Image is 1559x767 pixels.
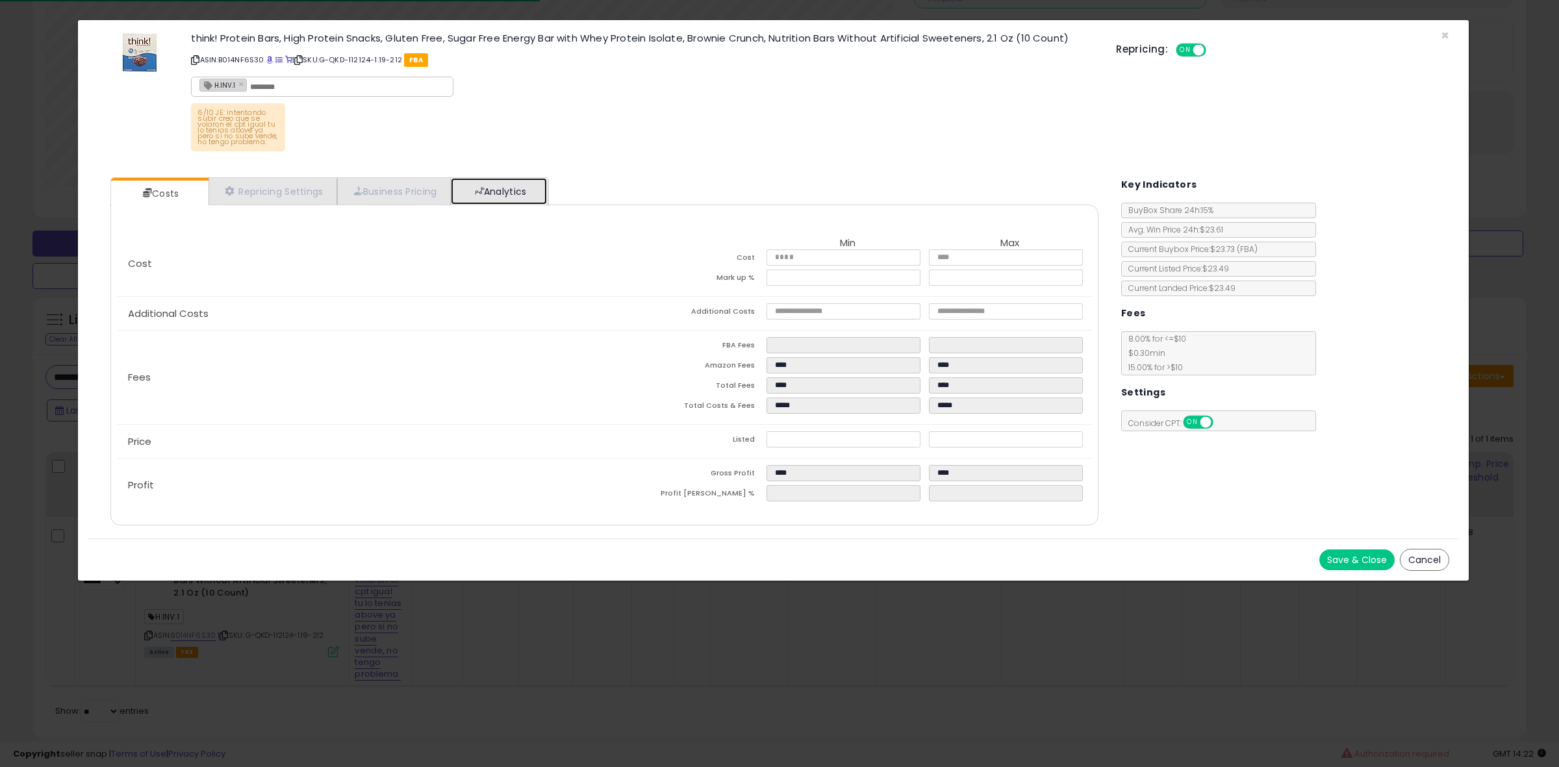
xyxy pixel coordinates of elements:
[1122,347,1165,358] span: $0.30 min
[604,303,767,323] td: Additional Costs
[1211,417,1232,428] span: OFF
[1122,362,1183,373] span: 15.00 % for > $10
[604,270,767,290] td: Mark up %
[767,238,929,249] th: Min
[285,55,292,65] a: Your listing only
[604,431,767,451] td: Listed
[1122,244,1258,255] span: Current Buybox Price:
[118,436,604,447] p: Price
[604,357,767,377] td: Amazon Fees
[111,181,207,207] a: Costs
[118,258,604,269] p: Cost
[604,397,767,418] td: Total Costs & Fees
[1116,44,1168,55] h5: Repricing:
[1121,384,1165,401] h5: Settings
[337,178,451,205] a: Business Pricing
[1441,26,1449,45] span: ×
[1177,45,1193,56] span: ON
[118,308,604,319] p: Additional Costs
[604,485,767,505] td: Profit [PERSON_NAME] %
[1121,305,1146,321] h5: Fees
[604,249,767,270] td: Cost
[191,49,1096,70] p: ASIN: B014NF6S30 | SKU: G-QKD-112124-1.19-212
[604,465,767,485] td: Gross Profit
[118,372,604,383] p: Fees
[1122,263,1229,274] span: Current Listed Price: $23.49
[191,33,1096,43] h3: think! Protein Bars, High Protein Snacks, Gluten Free, Sugar Free Energy Bar with Whey Protein Is...
[1237,244,1258,255] span: ( FBA )
[1204,45,1225,56] span: OFF
[1319,549,1395,570] button: Save & Close
[120,33,159,72] img: 41c42fy40OL._SL60_.jpg
[266,55,273,65] a: BuyBox page
[118,480,604,490] p: Profit
[238,78,246,90] a: ×
[1122,418,1230,429] span: Consider CPT:
[1122,333,1186,373] span: 8.00 % for <= $10
[604,377,767,397] td: Total Fees
[191,103,285,151] p: 6/10 JE: intentando subir creo que se volaron el cpt igual tu lo tenias above ya pero si no sube ...
[200,79,235,90] span: H.INV.1
[451,178,547,205] a: Analytics
[1122,283,1236,294] span: Current Landed Price: $23.49
[929,238,1091,249] th: Max
[404,53,428,67] span: FBA
[1122,205,1213,216] span: BuyBox Share 24h: 15%
[1400,549,1449,571] button: Cancel
[1184,417,1200,428] span: ON
[275,55,283,65] a: All offer listings
[1122,224,1223,235] span: Avg. Win Price 24h: $23.61
[209,178,337,205] a: Repricing Settings
[604,337,767,357] td: FBA Fees
[1210,244,1258,255] span: $23.73
[1121,177,1197,193] h5: Key Indicators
